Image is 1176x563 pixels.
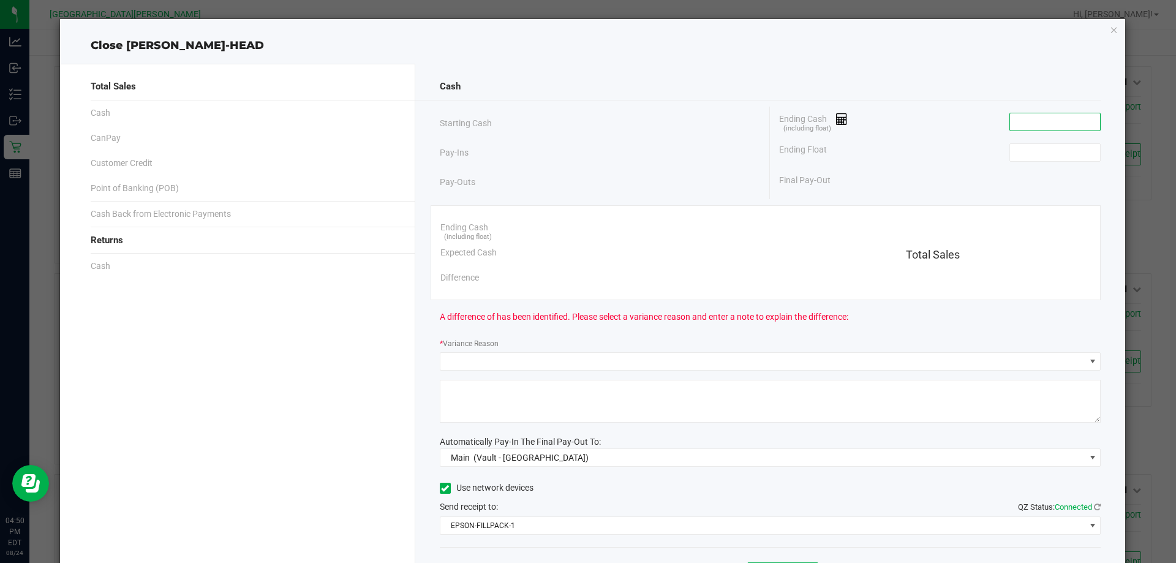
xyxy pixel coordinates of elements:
span: Cash Back from Electronic Payments [91,208,231,221]
span: QZ Status: [1018,502,1101,512]
span: Expected Cash [440,246,497,259]
span: Final Pay-Out [779,174,831,187]
span: Ending Float [779,143,827,162]
iframe: Resource center [12,465,49,502]
span: Starting Cash [440,117,492,130]
span: EPSON-FILLPACK-1 [440,517,1085,534]
span: (including float) [783,124,831,134]
span: Send receipt to: [440,502,498,512]
span: Difference [440,271,479,284]
span: Pay-Outs [440,176,475,189]
span: Automatically Pay-In The Final Pay-Out To: [440,437,601,447]
span: CanPay [91,132,121,145]
span: Cash [91,260,110,273]
span: Point of Banking (POB) [91,182,179,195]
span: Cash [91,107,110,119]
span: Total Sales [906,248,960,261]
label: Variance Reason [440,338,499,349]
span: Ending Cash [440,221,488,234]
div: Close [PERSON_NAME]-HEAD [60,37,1126,54]
span: Main [451,453,470,463]
span: Total Sales [91,80,136,94]
span: A difference of has been identified. Please select a variance reason and enter a note to explain ... [440,311,848,323]
label: Use network devices [440,482,533,494]
span: Pay-Ins [440,146,469,159]
span: Ending Cash [779,113,848,131]
span: Cash [440,80,461,94]
div: Returns [91,227,390,254]
span: Customer Credit [91,157,153,170]
span: (including float) [444,232,492,243]
span: (Vault - [GEOGRAPHIC_DATA]) [473,453,589,463]
span: Connected [1055,502,1092,512]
